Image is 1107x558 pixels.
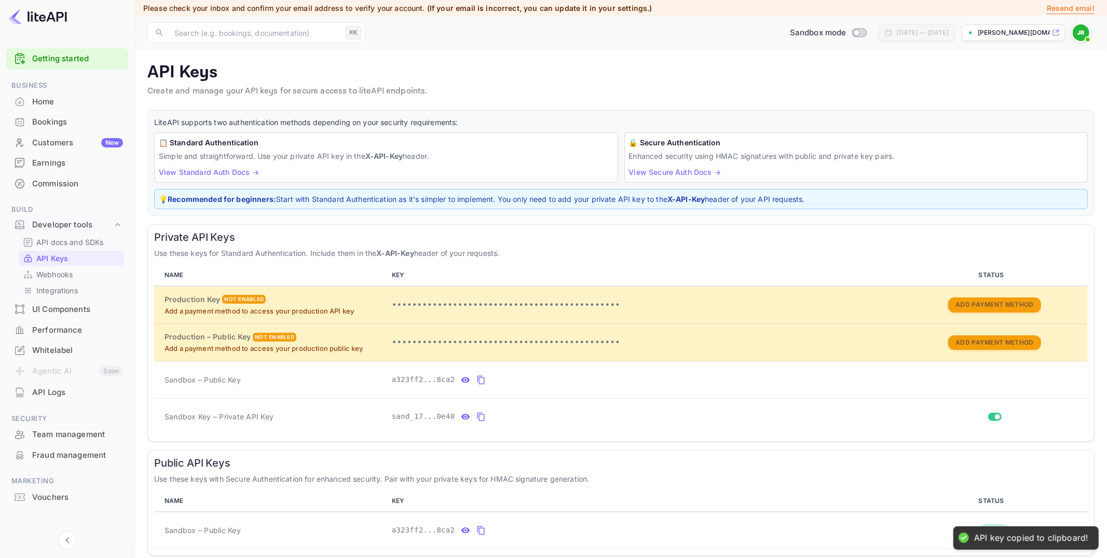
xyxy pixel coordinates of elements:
[948,337,1041,346] a: Add Payment Method
[6,383,128,403] div: API Logs
[790,27,846,39] span: Sandbox mode
[168,195,276,203] strong: Recommended for beginners:
[165,344,384,354] p: Add a payment method to access your production public key
[948,300,1041,309] a: Add Payment Method
[1073,24,1089,41] img: John Richards
[897,28,949,37] div: [DATE] — [DATE]
[154,491,388,512] th: NAME
[1047,3,1095,14] p: Resend email
[948,297,1041,312] button: Add Payment Method
[974,533,1088,543] div: API key copied to clipboard!
[6,445,128,466] div: Fraud management
[23,269,120,280] a: Webhooks
[32,345,123,357] div: Whitelabel
[159,151,613,161] p: Simple and straightforward. Use your private API key in the header.
[427,4,652,12] span: (If your email is incorrect, you can update it in your settings.)
[36,285,78,296] p: Integrations
[392,374,455,385] span: a323ff2...8ca2
[8,8,67,25] img: LiteAPI logo
[32,157,123,169] div: Earnings
[901,491,1088,512] th: STATUS
[32,450,123,461] div: Fraud management
[392,336,897,349] p: •••••••••••••••••••••••••••••••••••••••••••••
[667,195,705,203] strong: X-API-Key
[32,304,123,316] div: UI Components
[19,283,124,298] div: Integrations
[392,411,455,422] span: sand_17...0e40
[154,248,1088,258] p: Use these keys for Standard Authentication. Include them in the header of your requests.
[6,204,128,215] span: Build
[32,492,123,503] div: Vouchers
[58,531,77,550] button: Collapse navigation
[786,27,870,39] div: Switch to Production mode
[168,22,341,43] input: Search (e.g. bookings, documentation)
[980,524,1009,537] div: Active
[6,80,128,91] span: Business
[948,335,1041,350] button: Add Payment Method
[23,285,120,296] a: Integrations
[6,153,128,173] div: Earnings
[6,300,128,320] div: UI Components
[6,48,128,70] div: Getting started
[165,306,384,317] p: Add a payment method to access your production API key
[6,487,128,508] div: Vouchers
[154,231,1088,243] h6: Private API Keys
[6,174,128,193] a: Commission
[36,269,73,280] p: Webhooks
[36,253,68,264] p: API Keys
[101,138,123,147] div: New
[32,53,123,65] a: Getting started
[6,341,128,361] div: Whitelabel
[392,525,455,536] span: a323ff2...8ca2
[901,265,1088,286] th: STATUS
[6,425,128,444] a: Team management
[154,265,1088,435] table: private api keys table
[32,324,123,336] div: Performance
[346,26,361,39] div: ⌘K
[388,265,901,286] th: KEY
[629,151,1084,161] p: Enhanced security using HMAC signatures with public and private key pairs.
[6,174,128,194] div: Commission
[6,320,128,339] a: Performance
[23,253,120,264] a: API Keys
[6,383,128,402] a: API Logs
[6,92,128,111] a: Home
[165,525,241,536] span: Sandbox – Public Key
[6,487,128,507] a: Vouchers
[143,4,425,12] span: Please check your inbox and confirm your email address to verify your account.
[6,133,128,153] div: CustomersNew
[6,112,128,131] a: Bookings
[36,237,104,248] p: API docs and SDKs
[154,265,388,286] th: NAME
[388,491,901,512] th: KEY
[6,133,128,152] a: CustomersNew
[165,331,251,343] h6: Production – Public Key
[6,300,128,319] a: UI Components
[19,251,124,266] div: API Keys
[32,96,123,108] div: Home
[6,320,128,341] div: Performance
[19,267,124,282] div: Webhooks
[629,137,1084,148] h6: 🔒 Secure Authentication
[6,216,128,234] div: Developer tools
[159,137,613,148] h6: 📋 Standard Authentication
[629,168,721,176] a: View Secure Auth Docs →
[165,374,241,385] span: Sandbox – Public Key
[32,178,123,190] div: Commission
[6,153,128,172] a: Earnings
[392,299,897,311] p: •••••••••••••••••••••••••••••••••••••••••••••
[165,294,220,305] h6: Production Key
[154,473,1088,484] p: Use these keys with Secure Authentication for enhanced security. Pair with your private keys for ...
[32,387,123,399] div: API Logs
[978,28,1050,37] p: [PERSON_NAME][DOMAIN_NAME]...
[222,295,266,304] div: Not enabled
[154,491,1088,549] table: public api keys table
[32,116,123,128] div: Bookings
[23,237,120,248] a: API docs and SDKs
[159,194,1083,205] p: 💡 Start with Standard Authentication as it's simpler to implement. You only need to add your priv...
[6,92,128,112] div: Home
[6,445,128,465] a: Fraud management
[154,117,1088,128] p: LiteAPI supports two authentication methods depending on your security requirements:
[365,152,403,160] strong: X-API-Key
[32,137,123,149] div: Customers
